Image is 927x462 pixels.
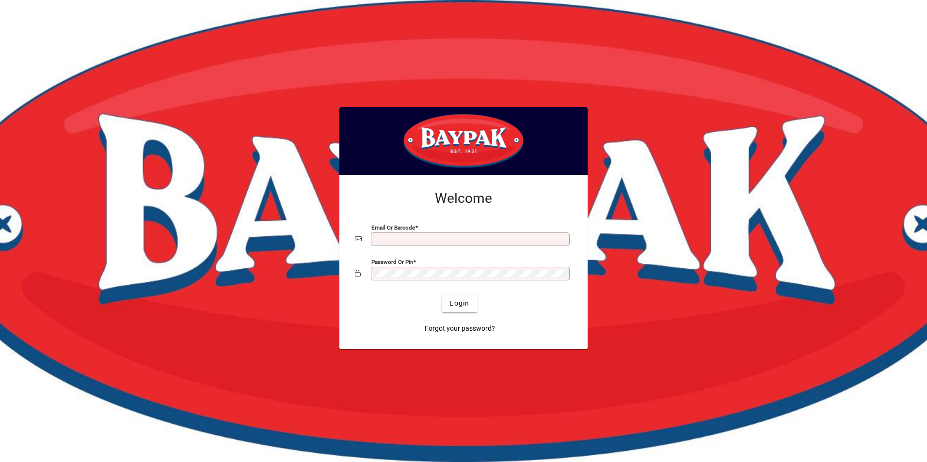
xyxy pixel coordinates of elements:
button: Login [442,295,477,312]
mat-label: Password or Pin [371,258,413,265]
span: Forgot your password? [425,323,495,334]
a: Forgot your password? [421,320,499,338]
mat-label: Email or Barcode [371,224,415,231]
span: Login [449,298,469,308]
h2: Welcome [355,190,572,207]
